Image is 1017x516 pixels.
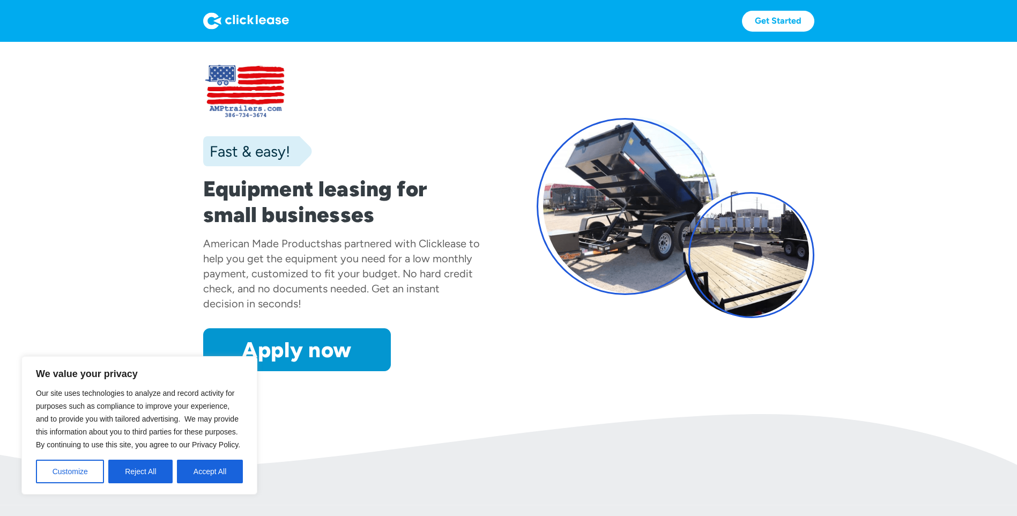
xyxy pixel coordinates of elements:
[203,141,290,162] div: Fast & easy!
[742,11,814,32] a: Get Started
[203,176,481,227] h1: Equipment leasing for small businesses
[36,367,243,380] p: We value your privacy
[36,460,104,483] button: Customize
[203,12,289,30] img: Logo
[203,237,480,310] div: has partnered with Clicklease to help you get the equipment you need for a low monthly payment, c...
[177,460,243,483] button: Accept All
[108,460,173,483] button: Reject All
[36,389,240,449] span: Our site uses technologies to analyze and record activity for purposes such as compliance to impr...
[203,328,391,371] a: Apply now
[21,356,257,495] div: We value your privacy
[203,237,325,250] div: American Made Products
